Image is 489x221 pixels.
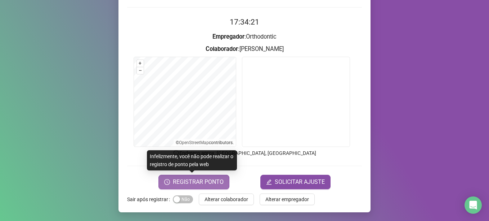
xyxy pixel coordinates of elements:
h3: : [PERSON_NAME] [127,44,362,54]
button: Alterar colaborador [199,194,254,205]
span: Alterar colaborador [205,195,248,203]
strong: Empregador [212,33,244,40]
div: Open Intercom Messenger [465,196,482,214]
button: – [137,67,144,74]
span: info-circle [173,149,179,156]
time: 17:34:21 [230,18,259,26]
div: Infelizmente, você não pode realizar o registro de ponto pela web [147,150,237,170]
h3: : Orthodontic [127,32,362,42]
a: OpenStreetMap [179,140,209,145]
button: REGISTRAR PONTO [158,175,229,189]
span: SOLICITAR AJUSTE [275,178,325,186]
button: editSOLICITAR AJUSTE [260,175,331,189]
span: edit [266,179,272,185]
strong: Colaborador [206,45,238,52]
button: Alterar empregador [260,194,315,205]
li: © contributors. [176,140,234,145]
span: REGISTRAR PONTO [173,178,224,186]
span: clock-circle [164,179,170,185]
p: Endereço aprox. : [GEOGRAPHIC_DATA], [GEOGRAPHIC_DATA] [127,149,362,157]
button: + [137,60,144,67]
label: Sair após registrar [127,194,173,205]
span: Alterar empregador [265,195,309,203]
